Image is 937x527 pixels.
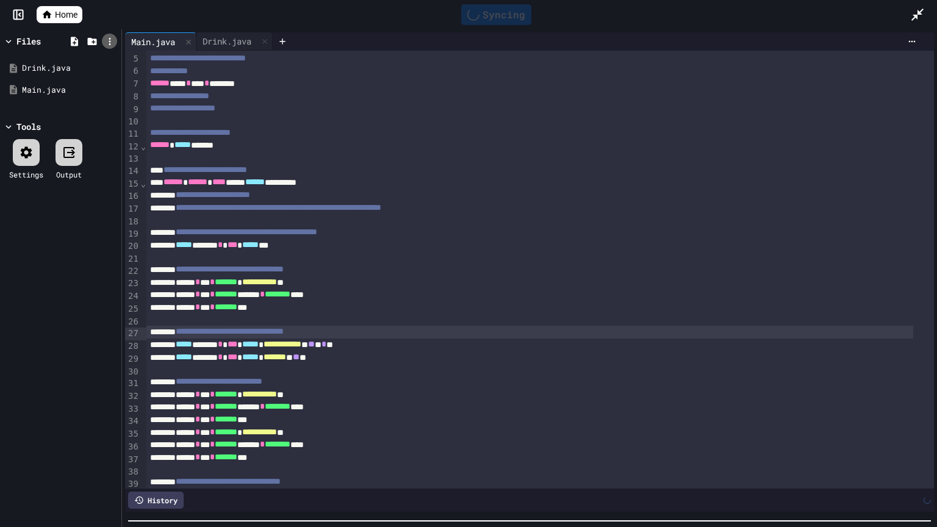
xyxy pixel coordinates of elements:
div: 7 [125,78,140,91]
div: 6 [125,65,140,78]
a: Home [37,6,82,23]
div: 18 [125,216,140,228]
div: 30 [125,366,140,378]
div: 38 [125,466,140,478]
div: 13 [125,153,140,165]
div: 35 [125,428,140,441]
div: 10 [125,116,140,128]
div: 24 [125,290,140,303]
span: Home [55,9,77,21]
div: 8 [125,91,140,104]
div: 26 [125,316,140,328]
div: 33 [125,403,140,416]
div: 19 [125,228,140,241]
div: 31 [125,378,140,390]
div: 21 [125,253,140,265]
div: Drink.java [196,32,273,51]
div: 20 [125,240,140,253]
div: 28 [125,340,140,353]
div: 15 [125,178,140,191]
span: Fold line [140,142,146,151]
div: 11 [125,128,140,141]
div: Syncing [461,4,531,25]
div: 12 [125,141,140,154]
div: 37 [125,454,140,467]
div: 36 [125,441,140,454]
div: 17 [125,203,140,216]
div: 23 [125,278,140,290]
span: Fold line [140,179,146,188]
div: 9 [125,104,140,117]
div: 22 [125,265,140,278]
div: Drink.java [196,35,257,48]
div: 39 [125,478,140,491]
div: 32 [125,390,140,403]
div: 5 [125,53,140,66]
div: 29 [125,353,140,366]
div: 16 [125,190,140,203]
div: Chat with us now!Close [5,5,84,77]
div: 25 [125,303,140,316]
div: 27 [125,328,140,340]
div: 14 [125,165,140,178]
div: 34 [125,415,140,428]
div: History [128,492,184,509]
